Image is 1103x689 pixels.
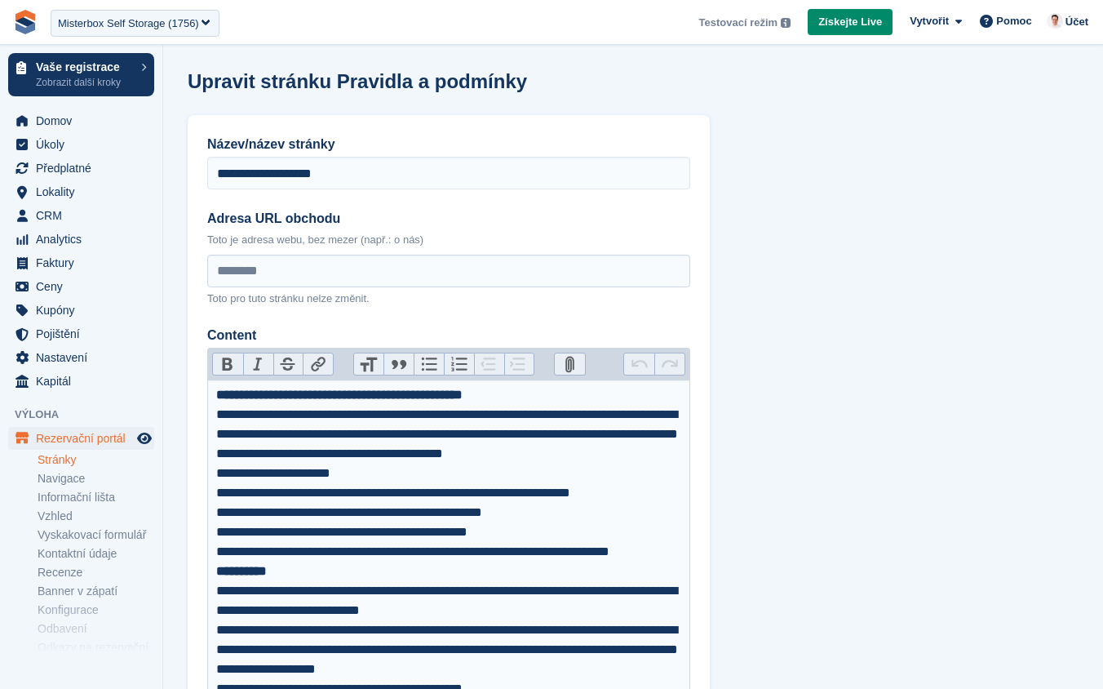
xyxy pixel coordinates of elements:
a: menu [8,427,154,450]
a: Stránky [38,452,154,468]
img: Petr Hlavicka [1047,13,1063,29]
span: Analytics [36,228,134,251]
button: Bold [213,353,243,375]
span: Kupóny [36,299,134,322]
span: CRM [36,204,134,227]
a: menu [8,275,154,298]
a: menu [8,133,154,156]
a: Konfigurace [38,602,154,618]
h1: Upravit stránku Pravidla a podmínky [188,70,527,92]
button: Italic [243,353,273,375]
a: Navigace [38,471,154,487]
span: Účet [1065,14,1088,30]
a: Vyskakovací formulář [38,527,154,543]
span: Vytvořit [910,13,949,29]
button: Increase Level [504,353,534,375]
span: Lokality [36,180,134,203]
a: Odbavení [38,621,154,637]
a: menu [8,180,154,203]
a: Náhled obchodu [135,429,154,448]
span: Předplatné [36,157,134,180]
span: Domov [36,109,134,132]
img: icon-info-grey-7440780725fd019a000dd9b08b2336e03edf1995a4989e88bcd33f0948082b44.svg [781,18,791,28]
p: Toto pro tuto stránku nelze změnit. [207,291,690,307]
p: Toto je adresa webu, bez mezer (např.: o nás) [207,232,690,248]
button: Numbers [444,353,474,375]
p: Vaše registrace [36,61,133,73]
a: Kontaktní údaje [38,546,154,562]
a: menu [8,322,154,345]
button: Bullets [414,353,444,375]
span: Pomoc [996,13,1031,29]
span: Rezervační portál [36,427,134,450]
button: Undo [624,353,654,375]
img: stora-icon-8386f47178a22dfd0bd8f6a31ec36ba5ce8667c1dd55bd0f319d3a0aa187defe.svg [13,10,38,34]
label: Adresa URL obchodu [207,209,690,229]
span: Ceny [36,275,134,298]
a: menu [8,157,154,180]
button: Link [303,353,333,375]
a: Vzhled [38,509,154,524]
a: menu [8,109,154,132]
span: Kapitál [36,370,134,393]
span: Testovací režim [699,15,778,31]
button: Attach Files [555,353,585,375]
a: Banner v zápatí [38,584,154,599]
span: Faktury [36,251,134,274]
span: Pojištění [36,322,134,345]
label: Content [207,326,690,345]
a: Recenze [38,565,154,580]
button: Redo [654,353,684,375]
a: menu [8,204,154,227]
button: Heading [354,353,384,375]
span: Výloha [15,407,162,423]
span: Získejte Live [818,14,882,30]
button: Strikethrough [273,353,303,375]
a: Informační lišta [38,490,154,505]
a: Odkazy na rezervační formulář [38,640,154,671]
label: Název/název stránky [207,135,690,154]
div: Misterbox Self Storage (1756) [58,16,199,32]
a: menu [8,299,154,322]
a: menu [8,228,154,251]
span: Úkoly [36,133,134,156]
a: Získejte Live [808,9,893,36]
a: menu [8,370,154,393]
span: Nastavení [36,346,134,369]
p: Zobrazit další kroky [36,75,133,90]
button: Quote [383,353,414,375]
button: Decrease Level [474,353,504,375]
a: menu [8,346,154,369]
a: Vaše registrace Zobrazit další kroky [8,53,154,96]
a: menu [8,251,154,274]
